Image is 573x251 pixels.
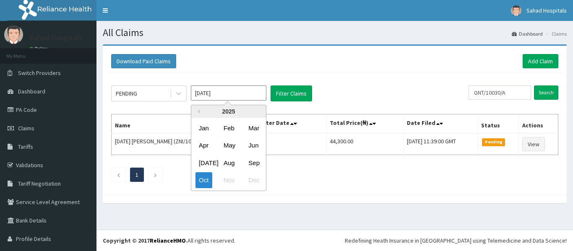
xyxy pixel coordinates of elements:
span: Sahad Hospitals [526,7,567,14]
div: month 2025-10 [191,119,266,189]
button: Download Paid Claims [111,54,176,68]
div: 2025 [191,105,266,118]
span: Dashboard [18,88,45,95]
img: User Image [4,25,23,44]
div: Choose August 2025 [220,155,237,171]
td: [DATE] 11:39:00 GMT [403,133,478,155]
span: Tariff Negotiation [18,180,61,187]
th: Name [112,114,243,134]
div: PENDING [116,89,137,98]
td: [DATE] [PERSON_NAME] (ZNI/10008/A) [112,133,243,155]
div: Choose June 2025 [245,138,262,153]
div: Choose September 2025 [245,155,262,171]
footer: All rights reserved. [96,230,573,251]
div: Choose March 2025 [245,120,262,136]
a: View [522,137,545,151]
a: Dashboard [512,30,543,37]
span: Claims [18,124,34,132]
th: Actions [518,114,558,134]
th: Total Price(₦) [326,114,403,134]
button: Previous Year [195,109,200,114]
span: Tariffs [18,143,33,150]
p: Sahad Hospitals [29,34,82,41]
input: Search by HMO ID [469,85,531,100]
div: Choose May 2025 [220,138,237,153]
div: Choose January 2025 [195,120,212,136]
h1: All Claims [103,27,567,38]
div: Choose July 2025 [195,155,212,171]
div: Choose October 2025 [195,173,212,188]
span: Switch Providers [18,69,61,77]
div: Choose April 2025 [195,138,212,153]
a: Next page [154,171,157,179]
span: Pending [482,138,505,146]
a: Online [29,46,49,52]
a: Add Claim [523,54,558,68]
th: Date Filed [403,114,478,134]
div: Redefining Heath Insurance in [GEOGRAPHIC_DATA] using Telemedicine and Data Science! [345,236,567,245]
a: Previous page [117,171,120,179]
button: Filter Claims [271,85,312,101]
div: Choose February 2025 [220,120,237,136]
strong: Copyright © 2017 . [103,237,188,244]
a: RelianceHMO [150,237,186,244]
td: 44,300.00 [326,133,403,155]
li: Claims [544,30,567,37]
a: Page 1 is your current page [135,171,138,179]
img: User Image [511,5,521,16]
input: Select Month and Year [191,85,266,101]
input: Search [534,85,558,100]
th: Status [478,114,519,134]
